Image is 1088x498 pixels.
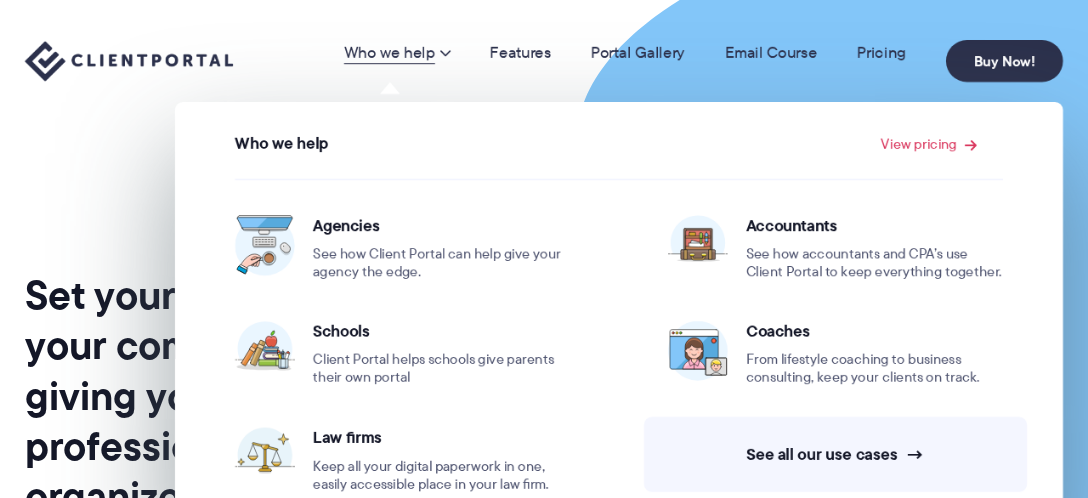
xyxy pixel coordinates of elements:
span: Keep all your digital paperwork in one, easily accessible place in your law firm. [313,458,570,494]
span: Client Portal helps schools give parents their own portal [313,351,570,387]
a: See all our use cases [644,417,1027,492]
a: Portal Gallery [591,45,685,61]
a: Buy Now! [946,40,1063,82]
span: Coaches [746,321,1003,341]
span: → [906,444,924,465]
span: From lifestyle coaching to business consulting, keep your clients on track. [746,351,1003,387]
a: Features [490,45,551,61]
span: Schools [313,321,570,341]
a: Who we help [344,45,450,61]
span: See how accountants and CPA’s use Client Portal to keep everything together. [746,245,1003,281]
span: Agencies [313,215,570,235]
a: Email Course [725,45,817,61]
a: Pricing [857,45,906,61]
span: Law firms [313,427,570,447]
a: View pricing [881,137,977,151]
span: See how Client Portal can help give your agency the edge. [313,245,570,281]
span: Accountants [746,215,1003,235]
span: Who we help [235,135,329,153]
